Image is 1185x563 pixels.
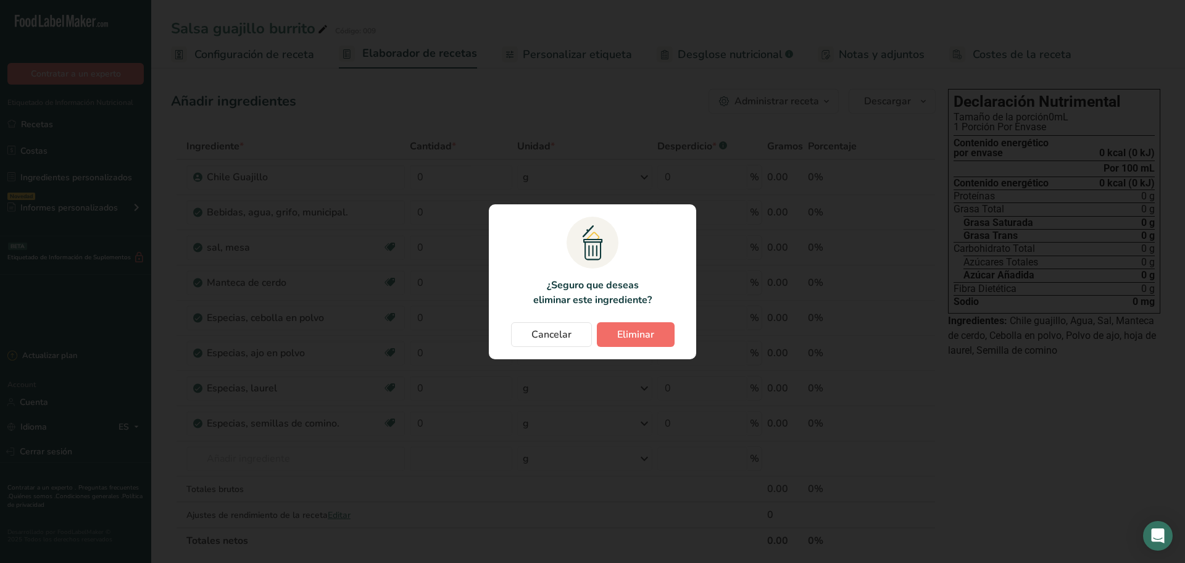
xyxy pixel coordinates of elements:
p: ¿Seguro que deseas eliminar este ingrediente? [528,278,656,307]
button: Cancelar [511,322,592,347]
span: Eliminar [617,327,654,342]
span: Cancelar [531,327,572,342]
div: Open Intercom Messenger [1143,521,1173,551]
button: Eliminar [597,322,675,347]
